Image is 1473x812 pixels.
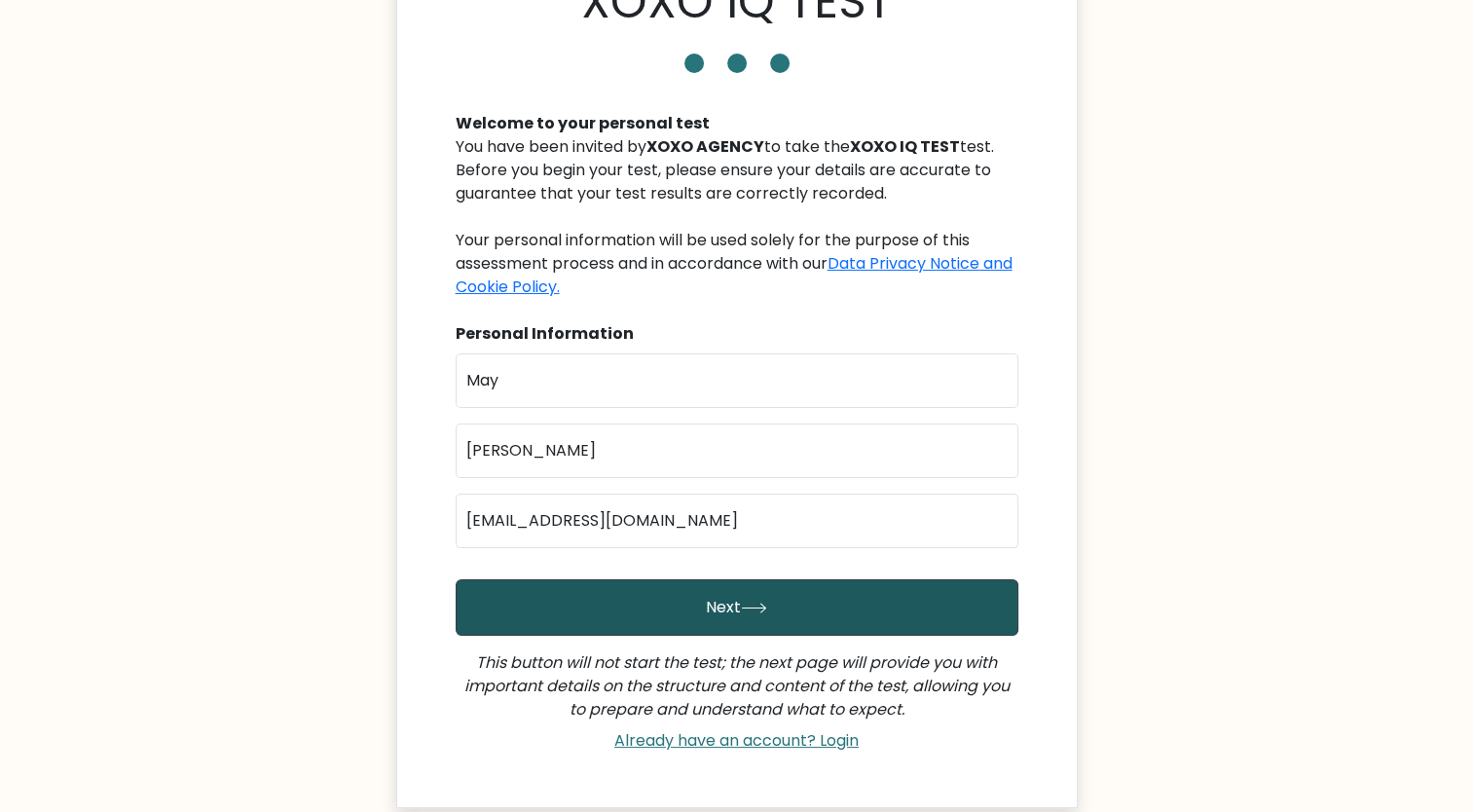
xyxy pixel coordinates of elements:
input: Last name [456,424,1018,478]
input: Email [456,494,1018,548]
button: Next [456,579,1018,636]
i: This button will not start the test; the next page will provide you with important details on the... [464,651,1010,720]
b: XOXO IQ TEST [850,135,960,158]
b: XOXO AGENCY [646,135,764,158]
a: Already have an account? Login [607,729,866,752]
div: You have been invited by to take the test. Before you begin your test, please ensure your details... [456,135,1018,299]
input: First name [456,353,1018,408]
div: Welcome to your personal test [456,112,1018,135]
div: Personal Information [456,322,1018,346]
a: Data Privacy Notice and Cookie Policy. [456,252,1013,298]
